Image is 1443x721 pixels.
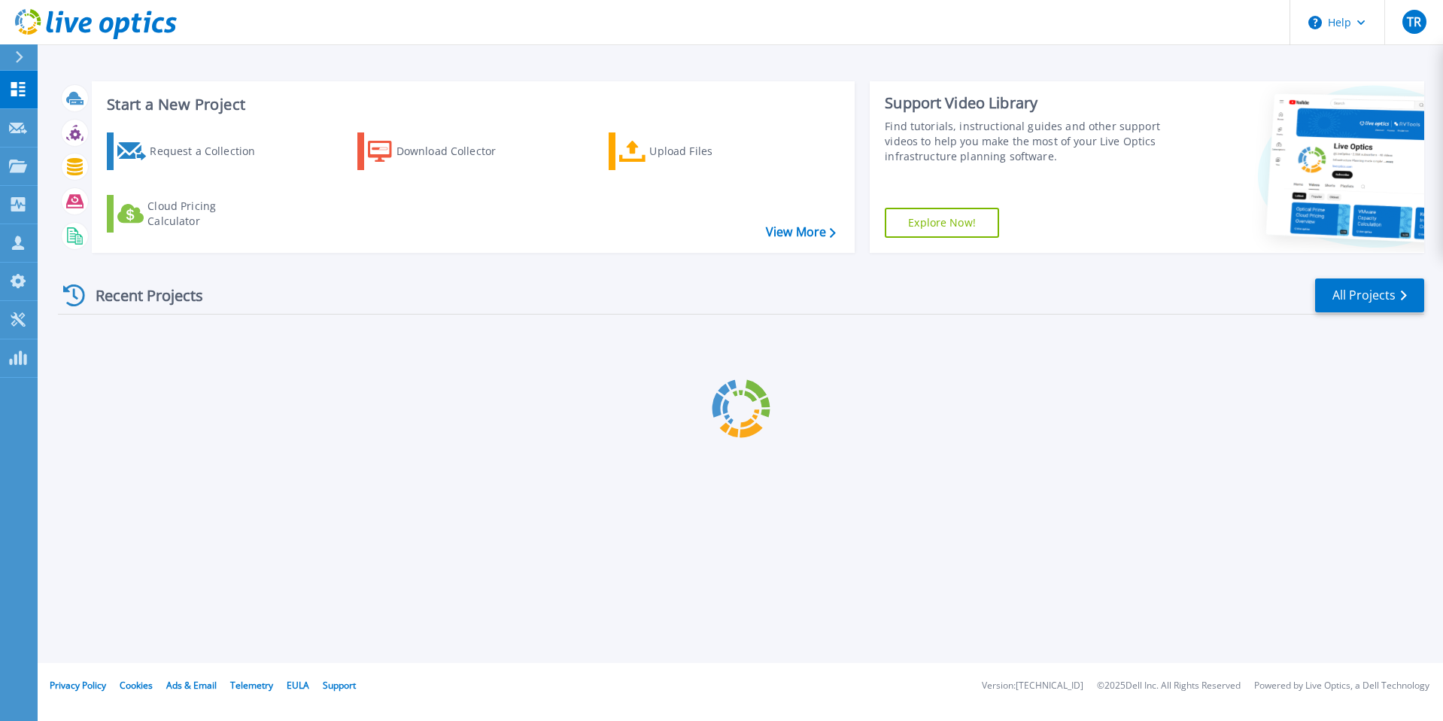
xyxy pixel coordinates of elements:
div: Request a Collection [150,136,270,166]
div: Upload Files [649,136,770,166]
div: Cloud Pricing Calculator [147,199,268,229]
li: Powered by Live Optics, a Dell Technology [1254,681,1429,691]
a: Download Collector [357,132,525,170]
a: Request a Collection [107,132,275,170]
a: All Projects [1315,278,1424,312]
a: Ads & Email [166,679,217,692]
li: © 2025 Dell Inc. All Rights Reserved [1097,681,1241,691]
li: Version: [TECHNICAL_ID] [982,681,1083,691]
div: Download Collector [396,136,517,166]
a: View More [766,225,836,239]
span: TR [1407,16,1421,28]
a: Support [323,679,356,692]
a: Telemetry [230,679,273,692]
a: Upload Files [609,132,776,170]
h3: Start a New Project [107,96,835,113]
a: Explore Now! [885,208,999,238]
a: Cloud Pricing Calculator [107,195,275,233]
div: Support Video Library [885,93,1168,113]
a: EULA [287,679,309,692]
a: Cookies [120,679,153,692]
div: Recent Projects [58,277,223,314]
a: Privacy Policy [50,679,106,692]
div: Find tutorials, instructional guides and other support videos to help you make the most of your L... [885,119,1168,164]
